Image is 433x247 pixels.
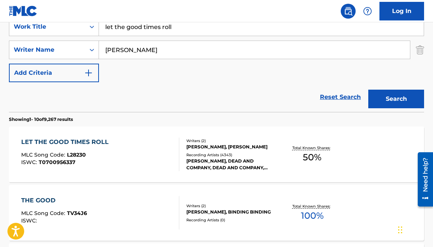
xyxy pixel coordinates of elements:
[84,68,93,77] img: 9d2ae6d4665cec9f34b9.svg
[292,145,332,151] p: Total Known Shares:
[21,210,67,216] span: MLC Song Code :
[303,151,321,164] span: 50 %
[9,17,424,112] form: Search Form
[186,138,278,144] div: Writers ( 2 )
[186,152,278,158] div: Recording Artists ( 4343 )
[9,116,73,123] p: Showing 1 - 10 of 9,267 results
[9,185,424,241] a: THE GOODMLC Song Code:TV34J6ISWC:Writers (2)[PERSON_NAME], BINDING BINDINGRecording Artists (0)To...
[21,217,39,224] span: ISWC :
[21,159,39,166] span: ISWC :
[21,151,67,158] span: MLC Song Code :
[368,90,424,108] button: Search
[344,7,353,16] img: search
[398,219,402,241] div: Drag
[363,7,372,16] img: help
[360,4,375,19] div: Help
[301,209,324,222] span: 100 %
[416,41,424,59] img: Delete Criterion
[21,138,112,147] div: LET THE GOOD TIMES ROLL
[14,45,81,54] div: Writer Name
[21,196,87,205] div: THE GOOD
[14,22,81,31] div: Work Title
[186,217,278,223] div: Recording Artists ( 0 )
[292,203,332,209] p: Total Known Shares:
[9,64,99,82] button: Add Criteria
[379,2,424,20] a: Log In
[39,159,76,166] span: T0700956337
[186,144,278,150] div: [PERSON_NAME], [PERSON_NAME]
[9,126,424,182] a: LET THE GOOD TIMES ROLLMLC Song Code:L28230ISWC:T0700956337Writers (2)[PERSON_NAME], [PERSON_NAME...
[67,210,87,216] span: TV34J6
[186,158,278,171] div: [PERSON_NAME], DEAD AND COMPANY, DEAD AND COMPANY, [PERSON_NAME] & [PERSON_NAME] "BLUE" [PERSON_N...
[186,203,278,209] div: Writers ( 2 )
[316,89,365,105] a: Reset Search
[396,211,433,247] iframe: Chat Widget
[186,209,278,215] div: [PERSON_NAME], BINDING BINDING
[9,6,38,16] img: MLC Logo
[412,150,433,209] iframe: Resource Center
[341,4,356,19] a: Public Search
[67,151,86,158] span: L28230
